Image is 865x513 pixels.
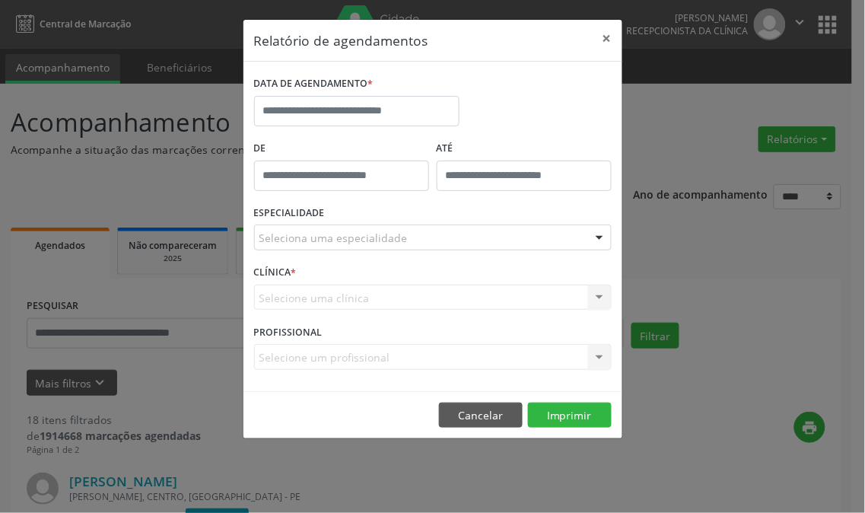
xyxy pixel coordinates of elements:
h5: Relatório de agendamentos [254,30,428,50]
label: De [254,137,429,161]
label: DATA DE AGENDAMENTO [254,72,374,96]
button: Imprimir [528,403,612,429]
span: Seleciona uma especialidade [259,230,408,246]
button: Close [592,20,622,57]
label: CLÍNICA [254,261,297,285]
label: PROFISSIONAL [254,320,323,344]
label: ESPECIALIDADE [254,202,325,225]
button: Cancelar [439,403,523,429]
label: ATÉ [437,137,612,161]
